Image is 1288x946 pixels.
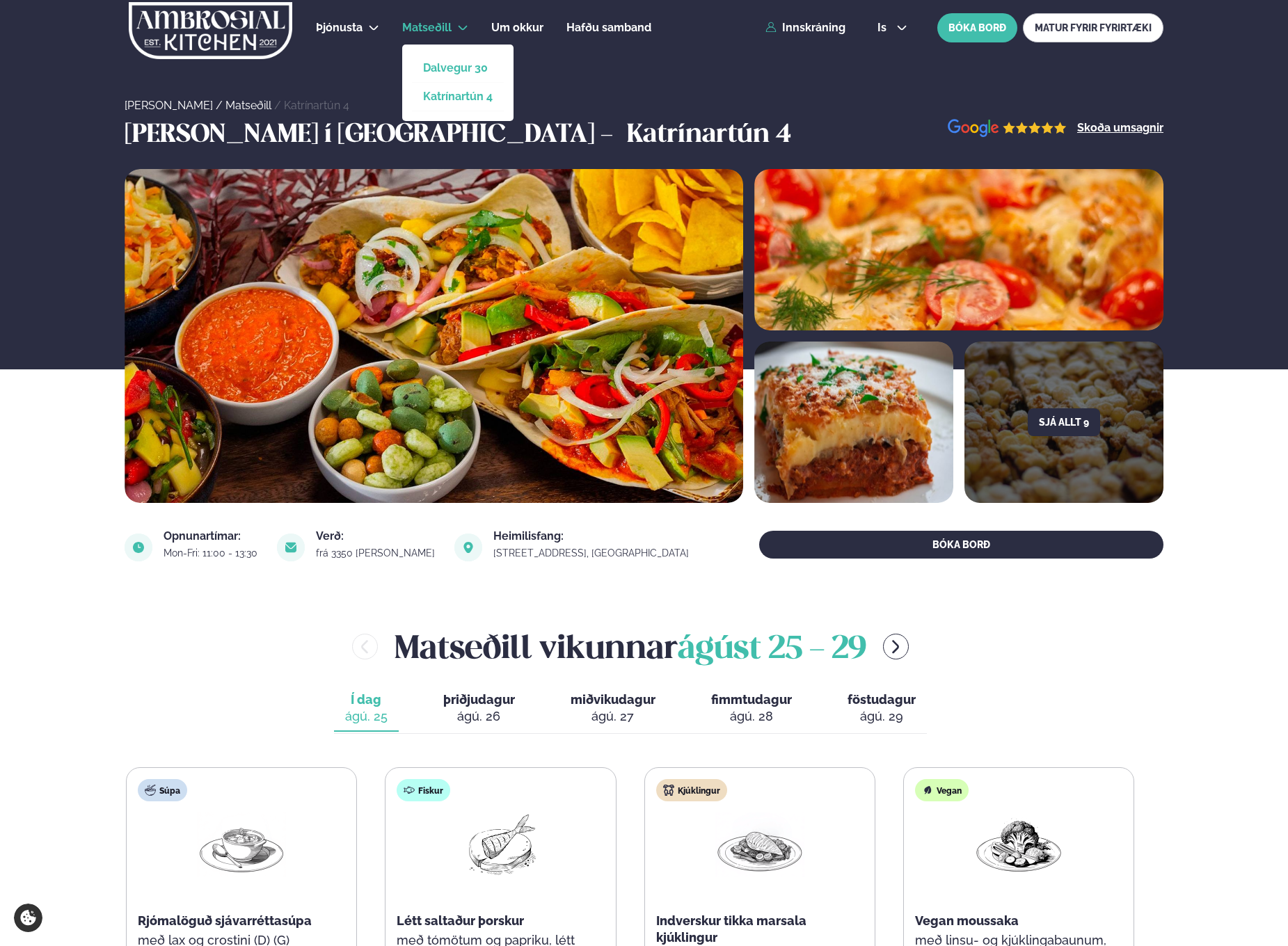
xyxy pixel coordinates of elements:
[125,99,213,112] a: [PERSON_NAME]
[284,99,349,112] a: Katrínartún 4
[765,22,845,34] a: Innskráning
[627,119,791,152] h3: Katrínartún 4
[559,686,667,732] button: miðvikudagur ágú. 27
[656,779,727,801] div: Kjúklingur
[352,634,378,659] button: menu-btn-left
[127,2,294,59] img: logo
[432,686,526,732] button: þriðjudagur ágú. 26
[848,708,916,725] div: ágú. 29
[754,169,1163,330] img: image alt
[754,342,953,503] img: image alt
[700,686,803,732] button: fimmtudagur ágú. 28
[125,169,743,503] img: image alt
[345,691,388,708] span: Í dag
[456,812,545,877] img: Fish.png
[316,19,363,36] a: Þjónusta
[197,812,286,877] img: Soup.png
[145,785,156,796] img: soup.svg
[216,99,225,112] span: /
[423,63,493,74] a: Dalvegur 30
[277,534,305,561] img: image alt
[678,634,866,665] span: ágúst 25 - 29
[883,634,909,659] button: menu-btn-right
[164,531,260,542] div: Opnunartímar:
[922,785,933,796] img: Vegan.svg
[974,812,1063,877] img: Vegan.png
[948,119,1067,138] img: image alt
[395,624,866,669] h2: Matseðill vikunnar
[711,708,792,725] div: ágú. 28
[848,692,916,707] span: föstudagur
[663,785,674,796] img: chicken.svg
[571,708,655,725] div: ágú. 27
[14,904,42,932] a: Cookie settings
[443,708,515,725] div: ágú. 26
[402,19,452,36] a: Matseðill
[836,686,927,732] button: föstudagur ágú. 29
[759,531,1163,559] button: BÓKA BORÐ
[164,547,260,559] div: Mon-Fri: 11:00 - 13:30
[937,13,1017,42] button: BÓKA BORÐ
[225,99,271,112] a: Matseðill
[571,692,655,707] span: miðvikudagur
[656,913,806,945] span: Indverskur tikka marsala kjúklingur
[493,531,692,542] div: Heimilisfang:
[566,21,651,34] span: Hafðu samband
[915,779,969,801] div: Vegan
[125,534,152,561] img: image alt
[397,779,450,801] div: Fiskur
[711,692,792,707] span: fimmtudagur
[423,91,493,102] a: Katrínartún 4
[1023,13,1163,42] a: MATUR FYRIR FYRIRTÆKI
[316,547,438,559] div: frá 3350 [PERSON_NAME]
[866,22,919,33] button: is
[138,779,187,801] div: Súpa
[454,534,482,561] img: image alt
[316,21,363,34] span: Þjónusta
[402,21,452,34] span: Matseðill
[334,686,399,732] button: Í dag ágú. 25
[345,708,388,725] div: ágú. 25
[404,785,415,796] img: fish.svg
[1028,408,1100,436] button: Sjá allt 9
[316,531,438,542] div: Verð:
[274,99,284,112] span: /
[443,692,515,707] span: þriðjudagur
[138,913,312,928] span: Rjómalöguð sjávarréttasúpa
[125,119,620,152] h3: [PERSON_NAME] í [GEOGRAPHIC_DATA] -
[715,812,804,877] img: Chicken-breast.png
[493,545,692,561] a: link
[491,21,543,34] span: Um okkur
[1077,122,1163,134] a: Skoða umsagnir
[877,22,891,33] span: is
[397,913,524,928] span: Létt saltaður þorskur
[491,19,543,36] a: Um okkur
[566,19,651,36] a: Hafðu samband
[915,913,1019,928] span: Vegan moussaka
